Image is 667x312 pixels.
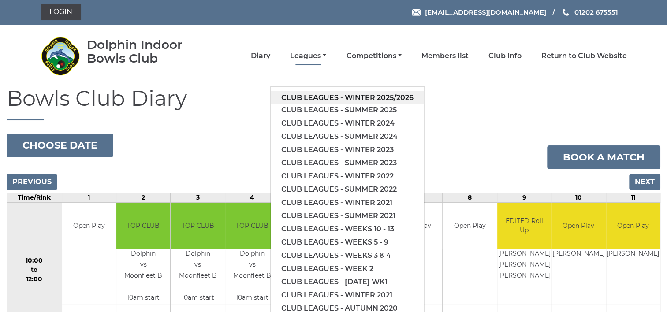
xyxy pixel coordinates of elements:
img: Dolphin Indoor Bowls Club [41,36,80,76]
a: Club leagues - Weeks 5 - 9 [271,236,424,249]
td: 3 [171,193,225,202]
td: [PERSON_NAME] [497,260,551,271]
td: Moonfleet B [171,271,224,282]
div: Dolphin Indoor Bowls Club [87,38,208,65]
td: vs [225,260,279,271]
td: 1 [62,193,116,202]
a: Competitions [346,51,401,61]
button: Choose date [7,134,113,157]
img: Phone us [563,9,569,16]
a: Club leagues - Summer 2025 [271,104,424,117]
td: 4 [225,193,279,202]
td: TOP CLUB [116,203,170,249]
a: Club leagues - [DATE] wk1 [271,275,424,289]
td: Open Play [443,203,496,249]
td: 10am start [116,293,170,304]
td: Moonfleet B [116,271,170,282]
a: Club Info [488,51,522,61]
a: Club leagues - Summer 2023 [271,156,424,170]
td: 8 [443,193,497,202]
a: Club leagues - Weeks 3 & 4 [271,249,424,262]
a: Club leagues - Winter 2024 [271,117,424,130]
a: Club leagues - Winter 2025/2026 [271,91,424,104]
a: Club leagues - Winter 2021 [271,196,424,209]
td: [PERSON_NAME] [497,249,551,260]
span: 01202 675551 [574,8,618,16]
td: EDITED Roll Up [497,203,551,249]
a: Email [EMAIL_ADDRESS][DOMAIN_NAME] [412,7,546,17]
td: 11 [606,193,660,202]
td: 2 [116,193,170,202]
a: Club leagues - Winter 2023 [271,143,424,156]
td: Open Play [62,203,116,249]
a: Book a match [547,145,660,169]
img: Email [412,9,421,16]
input: Next [629,174,660,190]
a: Diary [251,51,270,61]
td: Open Play [551,203,605,249]
td: vs [116,260,170,271]
td: TOP CLUB [225,203,279,249]
td: [PERSON_NAME] [551,249,605,260]
td: Moonfleet B [225,271,279,282]
td: 9 [497,193,551,202]
a: Club leagues - Summer 2022 [271,183,424,196]
a: Phone us 01202 675551 [561,7,618,17]
a: Club leagues - Summer 2021 [271,209,424,223]
h1: Bowls Club Diary [7,87,660,120]
td: Dolphin [171,249,224,260]
td: TOP CLUB [171,203,224,249]
input: Previous [7,174,57,190]
td: 10am start [225,293,279,304]
a: Leagues [290,51,326,61]
a: Club leagues - Winter 2022 [271,170,424,183]
td: Dolphin [116,249,170,260]
a: Club leagues - Winter 2021 [271,289,424,302]
a: Club leagues - Summer 2024 [271,130,424,143]
td: Time/Rink [7,193,62,202]
td: 10am start [171,293,224,304]
a: Login [41,4,81,20]
span: [EMAIL_ADDRESS][DOMAIN_NAME] [425,8,546,16]
a: Club leagues - Weeks 10 - 13 [271,223,424,236]
a: Club leagues - Week 2 [271,262,424,275]
a: Members list [421,51,469,61]
td: [PERSON_NAME] [606,249,660,260]
td: Dolphin [225,249,279,260]
td: 10 [551,193,606,202]
a: Return to Club Website [541,51,627,61]
td: Open Play [606,203,660,249]
td: [PERSON_NAME] [497,271,551,282]
td: vs [171,260,224,271]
